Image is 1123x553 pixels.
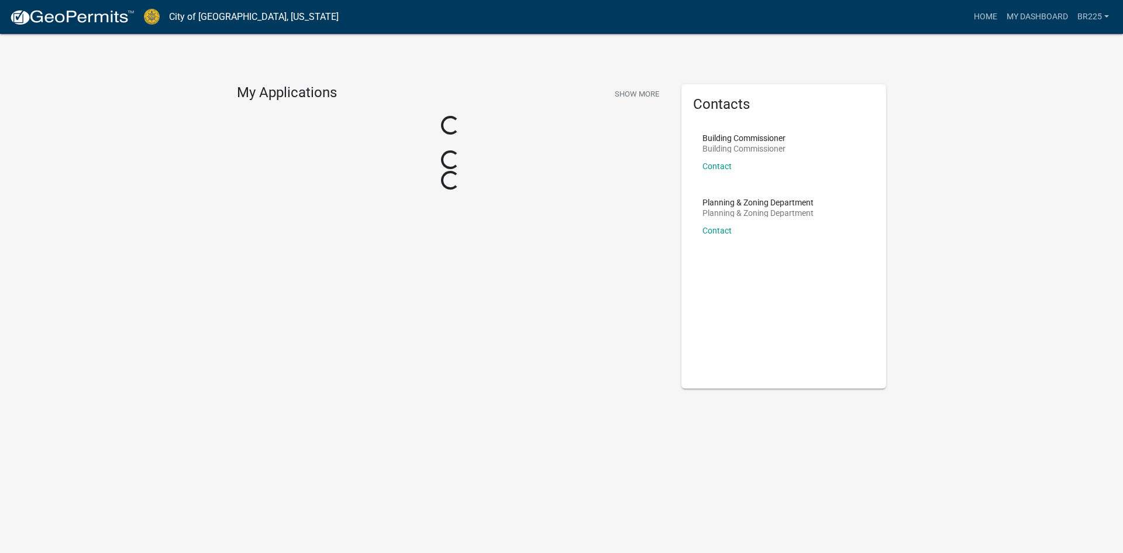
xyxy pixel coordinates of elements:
a: BR225 [1073,6,1114,28]
p: Planning & Zoning Department [702,209,814,217]
p: Building Commissioner [702,145,786,153]
p: Building Commissioner [702,134,786,142]
h4: My Applications [237,84,337,102]
a: My Dashboard [1002,6,1073,28]
button: Show More [610,84,664,104]
a: Contact [702,226,732,235]
a: Contact [702,162,732,171]
p: Planning & Zoning Department [702,198,814,207]
a: Home [969,6,1002,28]
h5: Contacts [693,96,874,113]
a: City of [GEOGRAPHIC_DATA], [US_STATE] [169,7,339,27]
img: City of Jeffersonville, Indiana [144,9,160,25]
